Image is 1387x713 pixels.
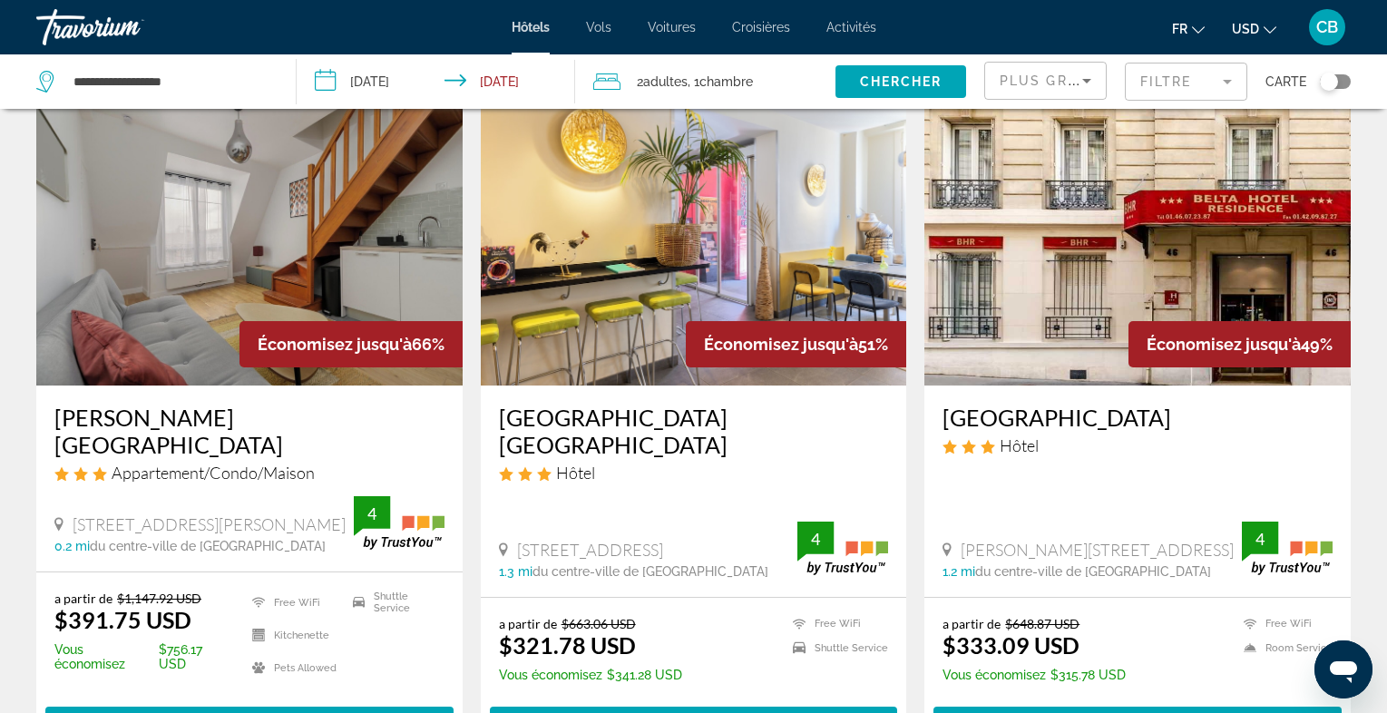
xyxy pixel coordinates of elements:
li: Free WiFi [1235,616,1333,631]
li: Shuttle Service [344,591,444,614]
span: Hôtel [556,463,595,483]
a: Voitures [648,20,696,34]
img: Hotel image [924,95,1351,386]
div: 51% [686,321,906,367]
div: 66% [239,321,463,367]
span: du centre-ville de [GEOGRAPHIC_DATA] [90,539,326,553]
img: trustyou-badge.svg [354,496,444,550]
span: Appartement/Condo/Maison [112,463,315,483]
div: 49% [1128,321,1351,367]
span: Chercher [860,74,943,89]
div: 4 [1242,528,1278,550]
del: $663.06 USD [562,616,636,631]
li: Pets Allowed [243,656,344,679]
button: Change currency [1232,15,1276,42]
a: Vols [586,20,611,34]
a: Hôtels [512,20,550,34]
ins: $391.75 USD [54,606,191,633]
span: du centre-ville de [GEOGRAPHIC_DATA] [532,564,768,579]
span: [STREET_ADDRESS][PERSON_NAME] [73,514,346,534]
li: Free WiFi [784,616,888,631]
ins: $333.09 USD [943,631,1079,659]
a: Travorium [36,4,218,51]
span: Hôtel [1000,435,1039,455]
p: $315.78 USD [943,668,1126,682]
span: Vous économisez [54,642,154,671]
span: [PERSON_NAME][STREET_ADDRESS] [961,540,1234,560]
span: a partir de [54,591,112,606]
span: Vous économisez [499,668,602,682]
a: Activités [826,20,876,34]
button: Travelers: 2 adults, 0 children [575,54,835,109]
img: Hotel image [481,95,907,386]
span: CB [1316,18,1338,36]
li: Shuttle Service [784,640,888,656]
del: $1,147.92 USD [117,591,201,606]
div: 4 [797,528,834,550]
span: 0.2 mi [54,539,90,553]
p: $756.17 USD [54,642,230,671]
button: Toggle map [1306,73,1351,90]
span: Carte [1265,69,1306,94]
a: Croisières [732,20,790,34]
span: a partir de [499,616,557,631]
span: [STREET_ADDRESS] [517,540,663,560]
button: Change language [1172,15,1205,42]
span: 1.2 mi [943,564,975,579]
mat-select: Sort by [1000,70,1091,92]
span: fr [1172,22,1187,36]
span: Adultes [643,74,688,89]
span: du centre-ville de [GEOGRAPHIC_DATA] [975,564,1211,579]
p: $341.28 USD [499,668,682,682]
li: Kitchenette [243,623,344,647]
ins: $321.78 USD [499,631,636,659]
div: 3 star Hotel [499,463,889,483]
img: Hotel image [36,95,463,386]
span: 1.3 mi [499,564,532,579]
div: 4 [354,503,390,524]
span: , 1 [688,69,753,94]
div: 3 star Apartment [54,463,444,483]
img: trustyou-badge.svg [797,522,888,575]
span: Chambre [699,74,753,89]
div: 3 star Hotel [943,435,1333,455]
span: a partir de [943,616,1001,631]
a: [GEOGRAPHIC_DATA] [943,404,1333,431]
a: [PERSON_NAME][GEOGRAPHIC_DATA] [54,404,444,458]
span: USD [1232,22,1259,36]
li: Free WiFi [243,591,344,614]
iframe: Bouton de lancement de la fenêtre de messagerie [1314,640,1372,698]
button: User Menu [1304,8,1351,46]
a: [GEOGRAPHIC_DATA] [GEOGRAPHIC_DATA] [499,404,889,458]
span: Vous économisez [943,668,1046,682]
img: trustyou-badge.svg [1242,522,1333,575]
button: Check-in date: Nov 27, 2025 Check-out date: Nov 30, 2025 [297,54,575,109]
span: Économisez jusqu'à [1147,335,1301,354]
del: $648.87 USD [1005,616,1079,631]
li: Room Service [1235,640,1333,656]
button: Filter [1125,62,1247,102]
span: 2 [637,69,688,94]
span: Économisez jusqu'à [704,335,858,354]
span: Économisez jusqu'à [258,335,412,354]
button: Chercher [835,65,966,98]
span: Plus grandes économies [1000,73,1216,88]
